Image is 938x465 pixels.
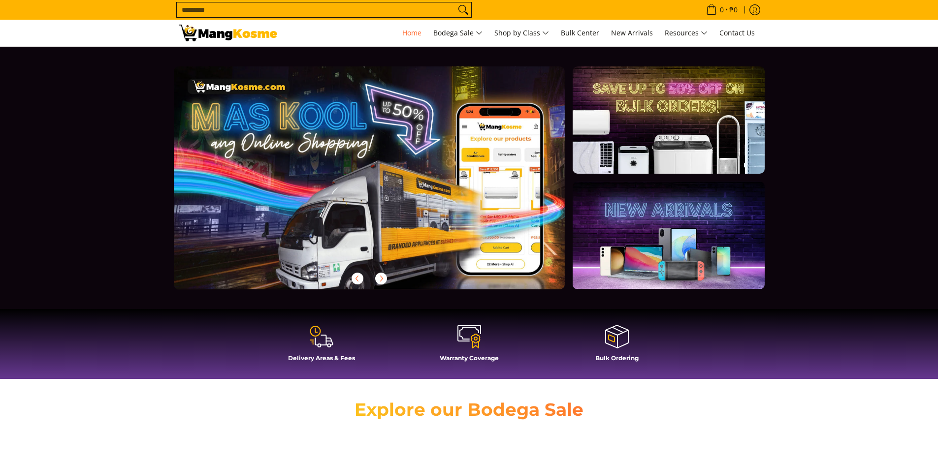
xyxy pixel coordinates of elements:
[400,354,538,362] h4: Warranty Coverage
[660,20,712,46] a: Resources
[728,6,739,13] span: ₱0
[253,354,390,362] h4: Delivery Areas & Fees
[561,28,599,37] span: Bulk Center
[326,399,612,421] h2: Explore our Bodega Sale
[703,4,741,15] span: •
[402,28,421,37] span: Home
[714,20,760,46] a: Contact Us
[347,268,368,289] button: Previous
[179,25,277,41] img: Mang Kosme: Your Home Appliances Warehouse Sale Partner!
[606,20,658,46] a: New Arrivals
[489,20,554,46] a: Shop by Class
[611,28,653,37] span: New Arrivals
[428,20,487,46] a: Bodega Sale
[556,20,604,46] a: Bulk Center
[665,27,708,39] span: Resources
[370,268,392,289] button: Next
[397,20,426,46] a: Home
[718,6,725,13] span: 0
[548,324,686,369] a: Bulk Ordering
[455,2,471,17] button: Search
[287,20,760,46] nav: Main Menu
[433,27,483,39] span: Bodega Sale
[174,66,597,305] a: More
[719,28,755,37] span: Contact Us
[400,324,538,369] a: Warranty Coverage
[253,324,390,369] a: Delivery Areas & Fees
[494,27,549,39] span: Shop by Class
[548,354,686,362] h4: Bulk Ordering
